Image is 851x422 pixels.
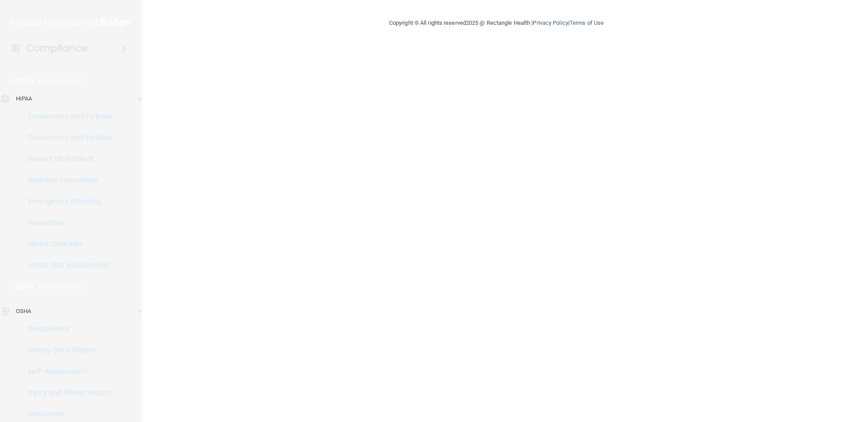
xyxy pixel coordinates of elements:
[6,346,127,355] p: Safety Data Sheets
[533,19,568,26] a: Privacy Policy
[11,14,131,31] img: PMB logo
[6,218,127,227] p: Resources
[39,76,86,86] p: Learn More!
[39,281,86,292] p: Learn More!
[6,410,127,418] p: Resources
[6,112,127,121] p: Documents and Policies
[12,76,35,86] p: HIPAA
[12,281,34,292] p: OSHA
[6,240,127,248] p: HIPAA Checklist
[335,9,658,37] div: Copyright © All rights reserved 2025 @ Rectangle Health | |
[16,306,31,317] p: OSHA
[16,93,32,104] p: HIPAA
[570,19,604,26] a: Terms of Use
[6,155,127,163] p: Report an Incident
[6,197,127,206] p: Emergency Planning
[6,367,127,376] p: Self-Assessment
[6,388,127,397] p: Injury and Illness Report
[6,133,127,142] p: Documents and Policies
[6,176,127,185] p: Business Associates
[26,42,88,54] h4: Compliance
[6,325,127,333] p: Documents
[6,261,127,270] p: HIPAA Risk Assessment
